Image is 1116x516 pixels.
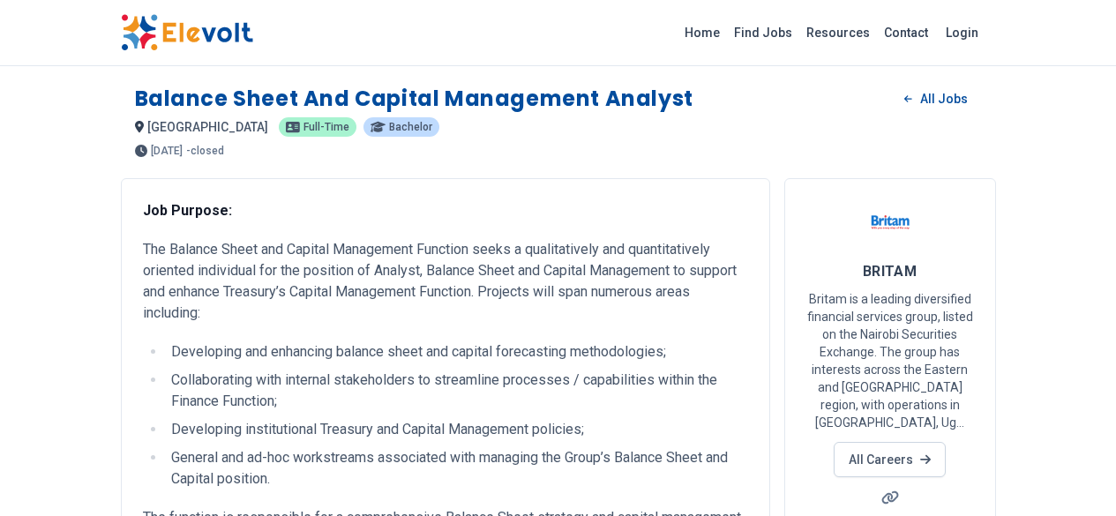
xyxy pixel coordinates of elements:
[166,370,748,412] li: Collaborating with internal stakeholders to streamline processes / capabilities within the Financ...
[143,202,232,219] strong: Job Purpose:
[877,19,935,47] a: Contact
[727,19,799,47] a: Find Jobs
[121,14,253,51] img: Elevolt
[863,263,918,280] span: BRITAM
[166,447,748,490] li: General and ad-hoc workstreams associated with managing the Group’s Balance Sheet and Capital pos...
[890,86,981,112] a: All Jobs
[389,122,432,132] span: Bachelor
[166,419,748,440] li: Developing institutional Treasury and Capital Management policies;
[303,122,349,132] span: Full-time
[143,239,748,324] p: The Balance Sheet and Capital Management Function seeks a qualitatively and quantitatively orient...
[806,290,974,431] p: Britam is a leading diversified financial services group, listed on the Nairobi Securities Exchan...
[935,15,989,50] a: Login
[135,85,693,113] h1: Balance Sheet and Capital Management Analyst
[799,19,877,47] a: Resources
[834,442,946,477] a: All Careers
[147,120,268,134] span: [GEOGRAPHIC_DATA]
[678,19,727,47] a: Home
[151,146,183,156] span: [DATE]
[166,341,748,363] li: Developing and enhancing balance sheet and capital forecasting methodologies;
[868,200,912,244] img: BRITAM
[186,146,224,156] p: - closed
